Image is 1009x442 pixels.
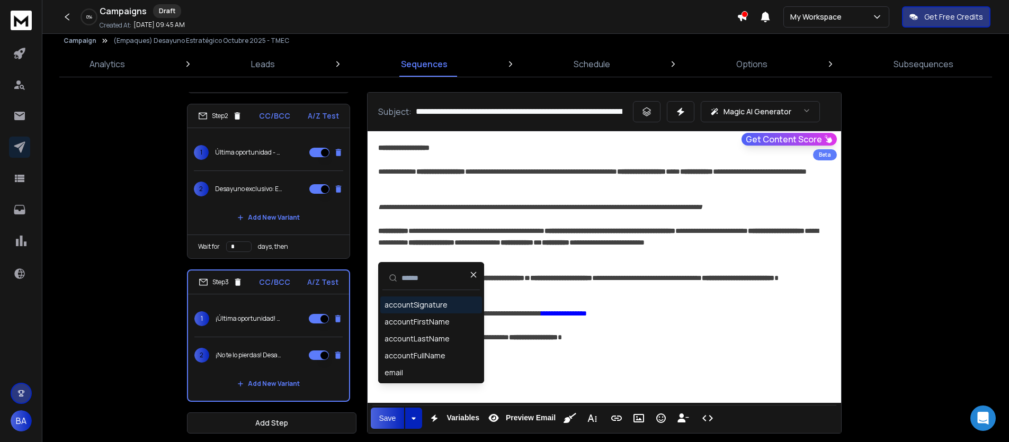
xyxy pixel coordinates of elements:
div: Open Intercom Messenger [970,405,996,431]
p: A/Z Test [307,277,338,287]
div: accountSignature [385,300,448,310]
div: Beta [813,149,837,160]
div: accountFullName [385,350,445,361]
a: Options [730,51,774,77]
p: Get Free Credits [924,12,983,22]
p: Desayuno exclusivo: El impacto del T-MEC en [GEOGRAPHIC_DATA] en la era [PERSON_NAME] – ¡Cupos li... [215,185,283,193]
p: Options [736,58,767,70]
button: Add New Variant [229,373,308,394]
p: CC/BCC [259,277,290,287]
button: Insert Image (⌘P) [629,408,649,429]
div: accountLastName [385,333,450,344]
p: 0 % [86,14,92,20]
p: Leads [251,58,275,70]
button: Campaign [64,37,96,45]
a: Sequences [395,51,454,77]
p: ¡Última oportunidad! Confirma tu asistencia al desayuno exclusivo sobre el impacto del T-MEC [216,314,283,323]
a: Leads [245,51,281,77]
div: Step 2 [198,111,242,121]
p: Subsequences [894,58,953,70]
p: [DATE] 09:45 AM [133,21,185,29]
p: Magic AI Generator [724,106,791,117]
div: email [385,367,403,378]
li: Step3CC/BCCA/Z Test1¡Última oportunidad! Confirma tu asistencia al desayuno exclusivo sobre el im... [187,269,350,402]
span: 2 [194,182,209,196]
p: Analytics [90,58,125,70]
button: Emoticons [651,408,671,429]
p: My Workspace [790,12,846,22]
button: Magic AI Generator [701,101,820,122]
p: ¡No te lo pierdas! Desayuno exclusivo sobre el impacto del T-MEC – Cupos limitados [216,351,283,359]
h1: Campaigns [100,5,147,17]
p: Wait for [198,242,220,251]
p: Última oportunidad - Desayuno Excusivo: ¿Cómo afectará el T-MEC a [GEOGRAPHIC_DATA] en la era [PE... [215,148,283,157]
button: Insert Unsubscribe Link [673,408,693,429]
button: Get Content Score [742,133,837,146]
span: 2 [194,348,209,363]
a: Schedule [567,51,617,77]
li: Step2CC/BCCA/Z Test1Última oportunidad - Desayuno Excusivo: ¿Cómo afectará el T-MEC a [GEOGRAPHIC... [187,104,350,259]
div: accountFirstName [385,317,450,327]
a: Analytics [83,51,131,77]
img: logo [11,11,32,30]
button: BA [11,410,32,431]
p: days, then [258,242,288,251]
span: Variables [444,413,481,422]
p: (Empaques) Desayuno Estratégico Octubre 2025 - TMEC [113,37,289,45]
button: Preview Email [484,408,558,429]
span: 1 [194,145,209,160]
button: Add Step [187,412,356,434]
button: Get Free Credits [902,6,990,28]
button: Code View [698,408,718,429]
button: Variables [424,408,481,429]
p: CC/BCC [259,111,290,121]
p: A/Z Test [308,111,339,121]
div: Step 3 [199,277,243,287]
button: Add New Variant [229,207,308,228]
p: Sequences [401,58,448,70]
p: Schedule [574,58,610,70]
a: Subsequences [887,51,960,77]
p: Created At: [100,21,131,30]
span: 1 [194,311,209,326]
button: Save [371,408,405,429]
span: Preview Email [504,413,558,422]
div: Draft [153,4,181,18]
p: Subject: [378,105,412,118]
